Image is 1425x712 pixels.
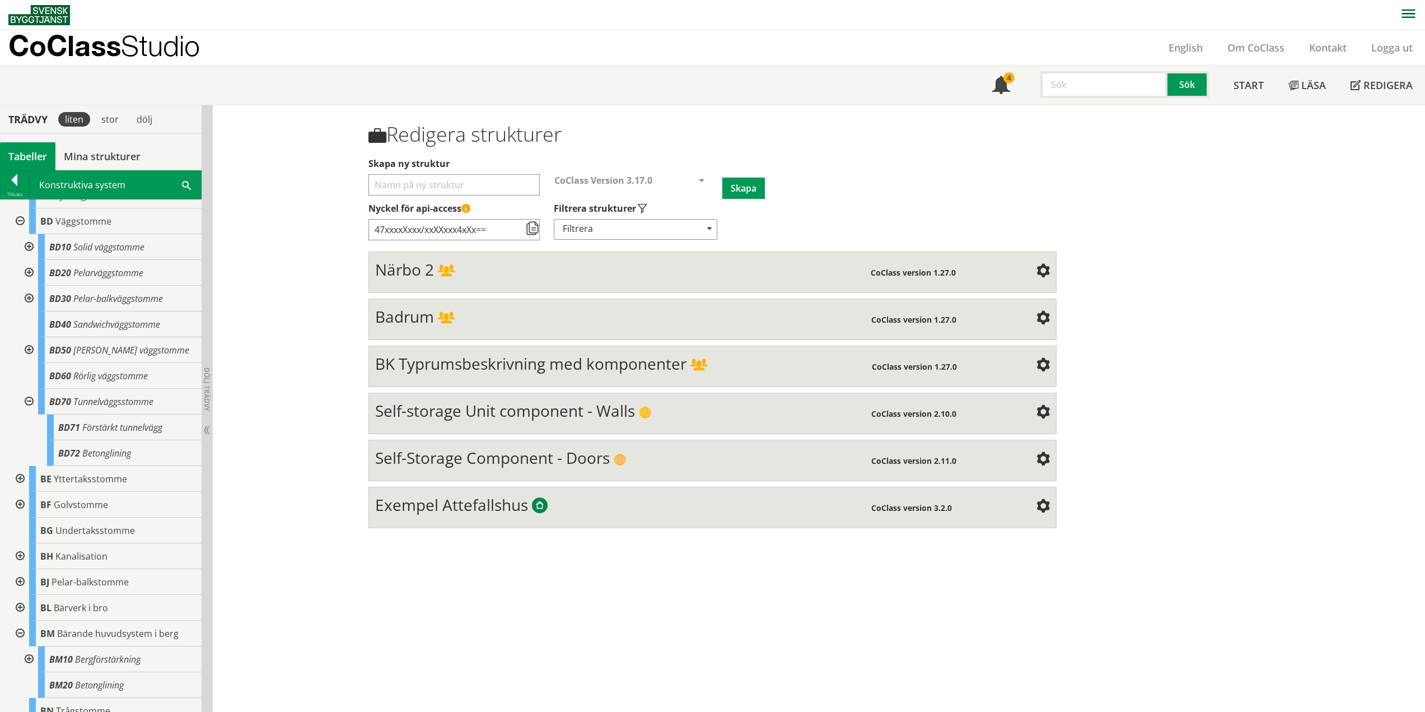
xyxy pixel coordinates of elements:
span: Publik struktur [639,407,651,419]
a: Kontakt [1297,41,1359,54]
span: Sandwichväggstomme [73,318,160,331]
span: Publik struktur [614,454,626,466]
span: BD20 [49,267,71,279]
span: Betonglining [75,679,124,691]
span: Läsa [1301,78,1326,92]
span: BD72 [58,447,80,459]
span: CoClass version 1.27.0 [871,267,956,278]
input: Nyckel till åtkomststruktur via API (kräver API-licensabonnemang) [368,219,540,240]
span: Badrum [375,306,434,327]
span: Sök i tabellen [182,179,191,190]
span: Bärande huvudsystem i berg [57,627,179,640]
span: Närbo 2 [375,259,434,280]
input: Sök [1040,71,1167,98]
span: Undertaksstomme [55,524,135,537]
span: Inställningar [1036,265,1050,278]
span: BM10 [49,653,73,666]
span: Förstärkt tunnelvägg [82,421,162,434]
span: Bergförstärkning [75,653,141,666]
span: CoClass Version 3.17.0 [554,174,652,187]
span: Denna API-nyckel ger åtkomst till alla strukturer som du har skapat eller delat med dig av. Håll ... [461,204,470,213]
h1: Redigera strukturer [368,123,1057,146]
div: stor [95,112,125,127]
span: Start [1234,78,1264,92]
span: BL [40,602,52,614]
label: Välj ett namn för att skapa en ny struktur [368,157,1057,170]
span: Self-storage Unit component - Walls [375,400,635,421]
span: Byggtjänsts exempelstrukturer [532,499,548,514]
span: BM [40,627,55,640]
span: CoClass version 2.10.0 [871,408,956,419]
span: Kanalisation [55,550,108,562]
span: CoClass version 2.11.0 [871,455,956,466]
span: Betonglining [82,447,131,459]
span: Tunnelväggsstomme [73,395,153,408]
a: Om CoClass [1215,41,1297,54]
span: BD70 [49,395,71,408]
span: BJ [40,576,49,588]
span: Dölj trädvy [202,367,212,411]
span: Inställningar [1036,312,1050,325]
span: BD50 [49,344,71,356]
input: Välj ett namn för att skapa en ny struktur Välj vilka typer av strukturer som ska visas i din str... [368,174,540,196]
span: Bärverk i bro [54,602,108,614]
span: BK Typrumsbeskrivning med komponenter [375,353,686,374]
a: Redigera [1338,66,1425,105]
span: BD30 [49,292,71,305]
span: BH [40,550,53,562]
div: Tillbaka [1,190,29,199]
button: Skapa [722,178,765,199]
span: Golvstomme [54,499,108,511]
span: Yttertaksstomme [54,473,127,485]
a: 4 [980,66,1022,105]
span: CoClass version 1.27.0 [871,314,956,325]
span: Studio [121,29,200,62]
a: Logga ut [1359,41,1425,54]
span: Exempel Attefallshus [375,494,528,515]
span: Kopiera [526,222,539,236]
span: Inställningar [1036,500,1050,514]
a: Mina strukturer [55,142,149,170]
span: BD40 [49,318,71,331]
div: 4 [1003,72,1015,83]
div: Trädvy [2,113,54,125]
span: Notifikationer [992,77,1010,95]
span: Delad struktur [438,313,455,325]
span: CoClass version 3.2.0 [871,502,952,513]
span: BD60 [49,370,71,382]
span: Delad struktur [690,360,707,372]
span: BF [40,499,52,511]
span: Self-Storage Component - Doors [375,447,610,468]
span: Pelar-balkstomme [52,576,129,588]
span: BG [40,524,53,537]
span: Redigera [1363,78,1413,92]
span: Inställningar [1036,453,1050,467]
span: BM20 [49,679,73,691]
a: Start [1221,66,1276,105]
div: Filtrera [554,219,717,240]
label: Välj vilka typer av strukturer som ska visas i din strukturlista [554,202,716,215]
span: BD71 [58,421,80,434]
a: English [1156,41,1215,54]
span: Pelar-balkväggstomme [73,292,163,305]
span: BD10 [49,241,71,253]
span: Pelarväggstomme [73,267,143,279]
img: Svensk Byggtjänst [8,5,70,25]
span: Delad struktur [438,266,455,278]
span: BE [40,473,52,485]
div: liten [58,112,90,127]
span: CoClass version 1.27.0 [872,361,957,372]
a: CoClassStudio [8,30,224,65]
div: Välj CoClass-version för att skapa en ny struktur [545,174,722,202]
span: Rörlig väggstomme [73,370,148,382]
span: Inställningar [1036,406,1050,420]
a: Läsa [1276,66,1338,105]
div: Konstruktiva system [29,171,201,199]
button: Sök [1167,71,1209,98]
span: Inställningar [1036,359,1050,373]
div: dölj [130,112,159,127]
span: Solid väggstomme [73,241,144,253]
span: Väggstomme [55,215,111,227]
p: CoClass [8,39,200,52]
span: BD [40,215,53,227]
